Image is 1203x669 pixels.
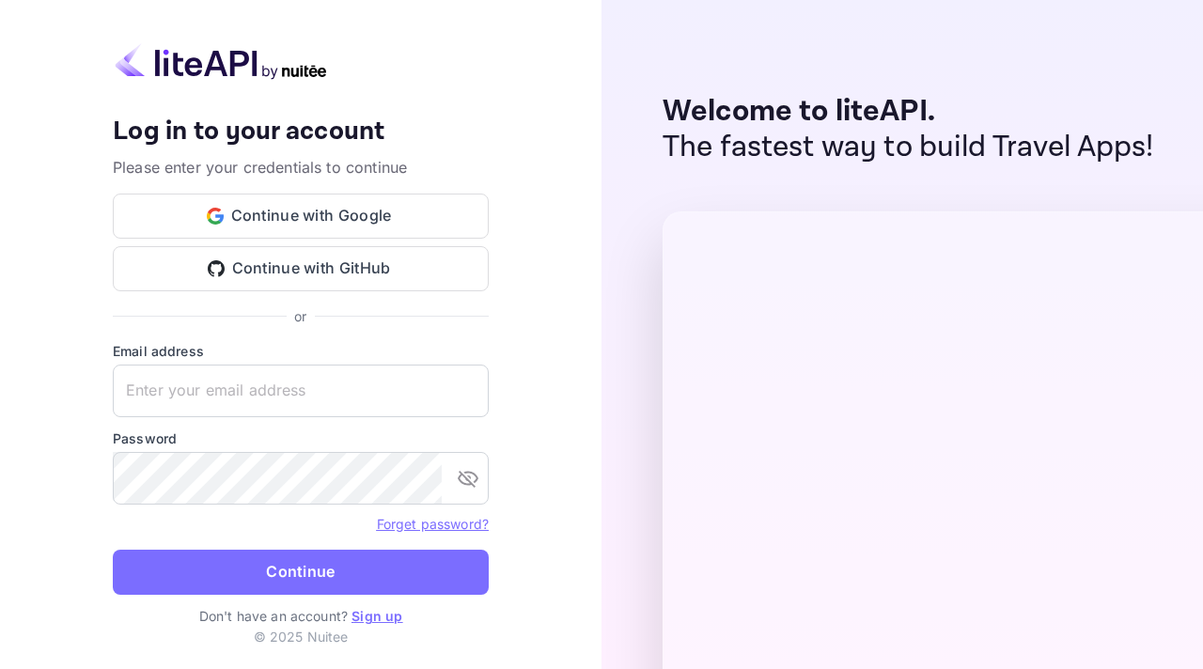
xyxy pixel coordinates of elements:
p: The fastest way to build Travel Apps! [663,130,1154,165]
a: Forget password? [377,516,489,532]
img: liteapi [113,43,329,80]
button: Continue [113,550,489,595]
label: Email address [113,341,489,361]
a: Sign up [352,608,402,624]
p: or [294,306,306,326]
input: Enter your email address [113,365,489,417]
button: Continue with Google [113,194,489,239]
h4: Log in to your account [113,116,489,148]
p: Don't have an account? [113,606,489,626]
button: toggle password visibility [449,459,487,497]
button: Continue with GitHub [113,246,489,291]
p: Welcome to liteAPI. [663,94,1154,130]
p: © 2025 Nuitee [254,627,349,646]
p: Please enter your credentials to continue [113,156,489,179]
label: Password [113,428,489,448]
a: Forget password? [377,514,489,533]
